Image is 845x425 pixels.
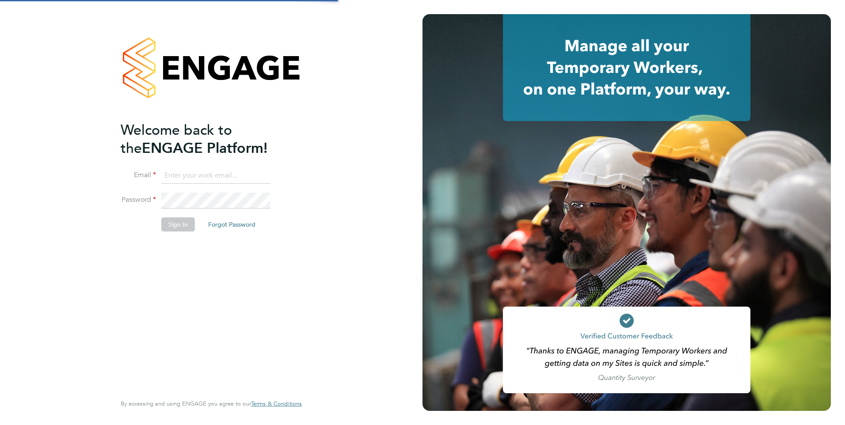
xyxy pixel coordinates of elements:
label: Email [121,171,156,180]
h2: ENGAGE Platform! [121,121,293,157]
span: Terms & Conditions [251,400,302,407]
input: Enter your work email... [161,168,270,184]
button: Forgot Password [201,217,263,231]
span: Welcome back to the [121,121,232,157]
a: Terms & Conditions [251,400,302,407]
span: By accessing and using ENGAGE you agree to our [121,400,302,407]
button: Sign In [161,217,195,231]
label: Password [121,195,156,205]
